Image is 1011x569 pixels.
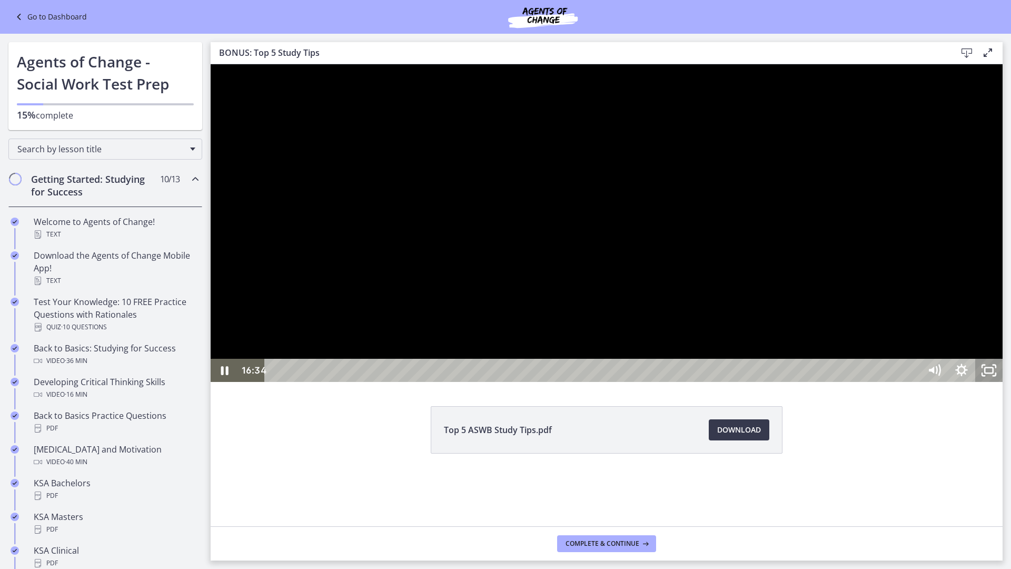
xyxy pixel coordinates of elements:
div: Welcome to Agents of Change! [34,215,198,241]
div: Back to Basics: Studying for Success [34,342,198,367]
div: PDF [34,489,198,502]
i: Completed [11,445,19,454]
div: Back to Basics Practice Questions [34,409,198,435]
i: Completed [11,344,19,352]
i: Completed [11,218,19,226]
div: Download the Agents of Change Mobile App! [34,249,198,287]
div: KSA Masters [34,511,198,536]
i: Completed [11,479,19,487]
i: Completed [11,251,19,260]
span: 15% [17,109,36,121]
h2: Getting Started: Studying for Success [31,173,160,198]
h1: Agents of Change - Social Work Test Prep [17,51,194,95]
h3: BONUS: Top 5 Study Tips [219,46,939,59]
div: PDF [34,523,198,536]
span: 10 / 13 [160,173,180,185]
button: Show settings menu [737,295,765,318]
img: Agents of Change [480,4,606,30]
i: Completed [11,546,19,555]
div: Text [34,228,198,241]
div: Text [34,274,198,287]
i: Completed [11,298,19,306]
span: · 40 min [65,456,87,468]
button: Mute [710,295,737,318]
span: Complete & continue [566,539,639,548]
div: Developing Critical Thinking Skills [34,376,198,401]
a: Go to Dashboard [13,11,87,23]
div: Video [34,388,198,401]
span: Download [717,424,761,436]
p: complete [17,109,194,122]
span: Top 5 ASWB Study Tips.pdf [444,424,552,436]
div: KSA Bachelors [34,477,198,502]
i: Completed [11,411,19,420]
div: Search by lesson title [8,139,202,160]
span: · 36 min [65,355,87,367]
span: Search by lesson title [17,143,185,155]
div: [MEDICAL_DATA] and Motivation [34,443,198,468]
span: · 16 min [65,388,87,401]
iframe: Video Lesson [211,64,1003,382]
div: Video [34,355,198,367]
a: Download [709,419,769,440]
i: Completed [11,513,19,521]
div: Video [34,456,198,468]
span: · 10 Questions [61,321,107,333]
div: Quiz [34,321,198,333]
button: Unfullscreen [765,295,792,318]
div: PDF [34,422,198,435]
button: Complete & continue [557,535,656,552]
i: Completed [11,378,19,386]
div: Test Your Knowledge: 10 FREE Practice Questions with Rationales [34,296,198,333]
